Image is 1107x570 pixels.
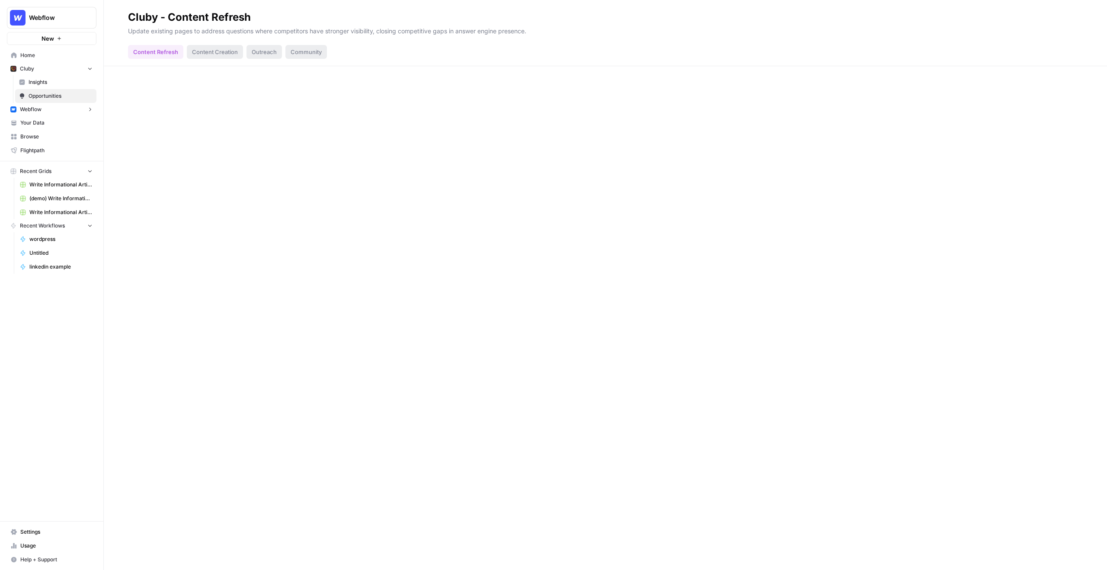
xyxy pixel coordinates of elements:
span: Webflow [29,13,81,22]
span: New [42,34,54,43]
span: Settings [20,528,93,536]
button: New [7,32,96,45]
a: Opportunities [15,89,96,103]
img: a1pu3e9a4sjoov2n4mw66knzy8l8 [10,106,16,112]
a: (demo) Write Informational Article [16,192,96,205]
div: Content Creation [187,45,243,59]
span: Flightpath [20,147,93,154]
span: Home [20,51,93,59]
a: Home [7,48,96,62]
span: Help + Support [20,556,93,564]
span: Write Informational Article [29,208,93,216]
span: Write Informational Article [29,181,93,189]
span: Insights [29,78,93,86]
img: x9pvq66k5d6af0jwfjov4in6h5zj [10,66,16,72]
div: Content Refresh [128,45,183,59]
a: Usage [7,539,96,553]
button: Workspace: Webflow [7,7,96,29]
p: Update existing pages to address questions where competitors have stronger visibility, closing co... [128,24,1083,35]
span: Usage [20,542,93,550]
a: Insights [15,75,96,89]
span: Untitled [29,249,93,257]
a: wordpress [16,232,96,246]
div: Cluby - Content Refresh [128,10,251,24]
a: Write Informational Article [16,178,96,192]
span: Browse [20,133,93,141]
a: Write Informational Article [16,205,96,219]
span: Recent Workflows [20,222,65,230]
div: Outreach [246,45,282,59]
span: linkedin example [29,263,93,271]
span: Webflow [20,106,42,113]
span: Opportunities [29,92,93,100]
span: Your Data [20,119,93,127]
button: Webflow [7,103,96,116]
a: Your Data [7,116,96,130]
a: linkedin example [16,260,96,274]
button: Recent Workflows [7,219,96,232]
a: Browse [7,130,96,144]
span: wordpress [29,235,93,243]
span: Recent Grids [20,167,51,175]
span: Cluby [20,65,34,73]
button: Help + Support [7,553,96,567]
img: Webflow Logo [10,10,26,26]
button: Recent Grids [7,165,96,178]
a: Untitled [16,246,96,260]
a: Flightpath [7,144,96,157]
button: Cluby [7,62,96,75]
div: Community [285,45,327,59]
span: (demo) Write Informational Article [29,195,93,202]
a: Settings [7,525,96,539]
